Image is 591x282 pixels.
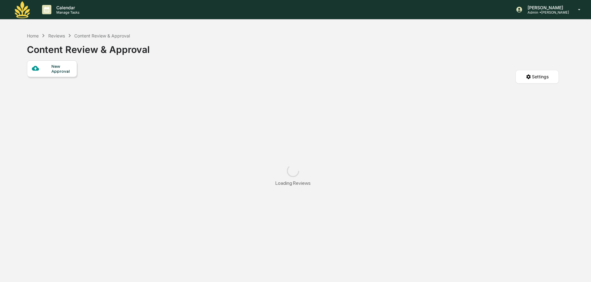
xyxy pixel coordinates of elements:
[516,70,559,84] button: Settings
[51,5,83,10] p: Calendar
[27,39,150,55] div: Content Review & Approval
[51,64,72,74] div: New Approval
[48,33,65,38] div: Reviews
[523,5,569,10] p: [PERSON_NAME]
[15,1,30,18] img: logo
[275,180,311,186] div: Loading Reviews
[51,10,83,15] p: Manage Tasks
[523,10,569,15] p: Admin • [PERSON_NAME]
[27,33,39,38] div: Home
[74,33,130,38] div: Content Review & Approval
